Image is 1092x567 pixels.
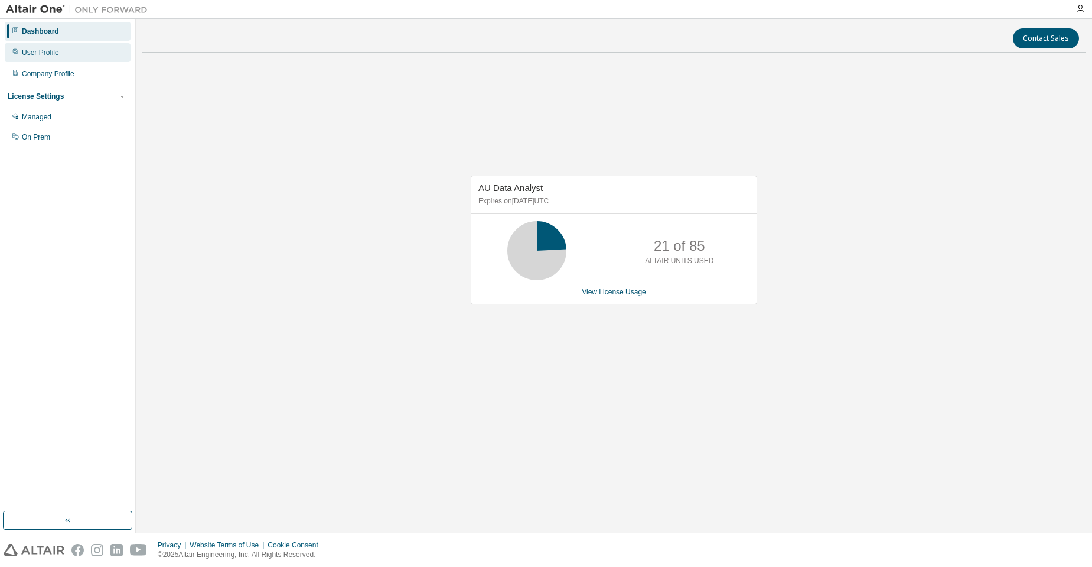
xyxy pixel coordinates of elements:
a: View License Usage [582,288,646,296]
div: Company Profile [22,69,74,79]
p: © 2025 Altair Engineering, Inc. All Rights Reserved. [158,550,325,560]
img: altair_logo.svg [4,544,64,556]
p: 21 of 85 [654,236,705,256]
div: Cookie Consent [268,540,325,550]
div: License Settings [8,92,64,101]
div: Privacy [158,540,190,550]
div: Website Terms of Use [190,540,268,550]
div: User Profile [22,48,59,57]
div: On Prem [22,132,50,142]
button: Contact Sales [1013,28,1079,48]
div: Managed [22,112,51,122]
p: ALTAIR UNITS USED [645,256,713,266]
img: facebook.svg [71,544,84,556]
img: linkedin.svg [110,544,123,556]
img: Altair One [6,4,154,15]
div: Dashboard [22,27,59,36]
img: youtube.svg [130,544,147,556]
img: instagram.svg [91,544,103,556]
span: AU Data Analyst [478,183,543,193]
p: Expires on [DATE] UTC [478,196,747,206]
